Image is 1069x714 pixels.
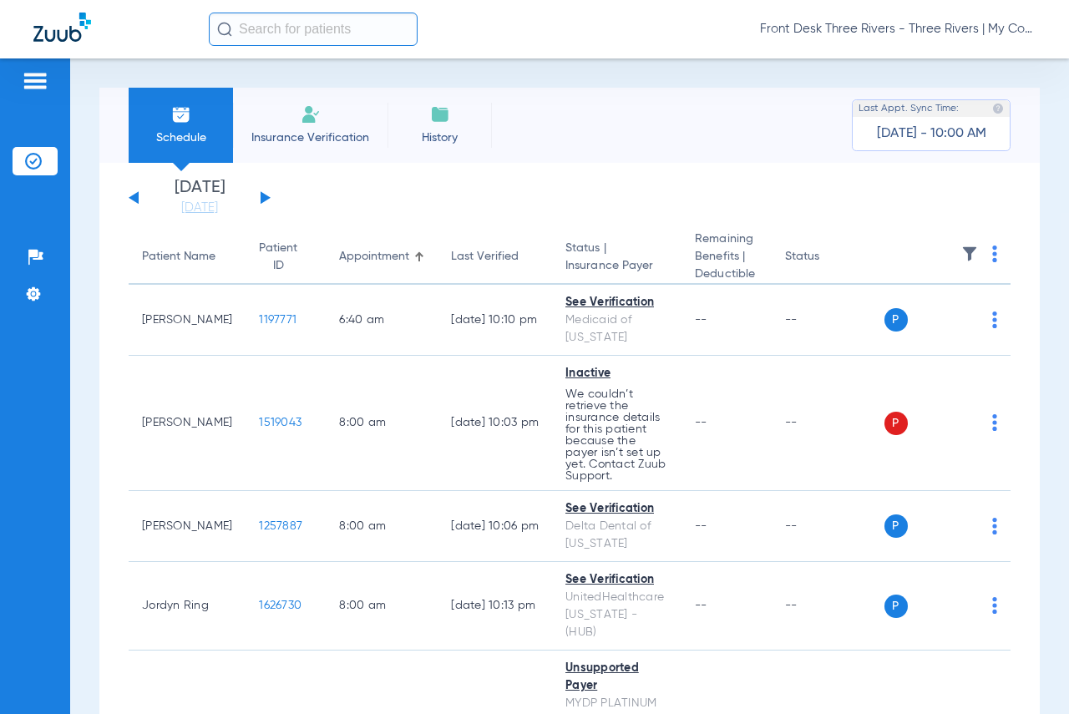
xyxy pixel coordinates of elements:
td: [PERSON_NAME] [129,491,246,562]
td: [PERSON_NAME] [129,285,246,356]
input: Search for patients [209,13,418,46]
div: MYDP PLATINUM [565,695,668,712]
img: hamburger-icon [22,71,48,91]
td: 8:00 AM [326,491,438,562]
span: 1257887 [259,520,302,532]
span: Schedule [141,129,220,146]
div: Patient Name [142,248,215,266]
div: See Verification [565,500,668,518]
td: -- [772,356,884,491]
div: Appointment [339,248,424,266]
p: We couldn’t retrieve the insurance details for this patient because the payer isn’t set up yet. C... [565,388,668,482]
td: [DATE] 10:13 PM [438,562,552,651]
div: UnitedHealthcare [US_STATE] - (HUB) [565,589,668,641]
img: Manual Insurance Verification [301,104,321,124]
img: group-dot-blue.svg [992,414,997,431]
th: Status | [552,230,681,285]
div: Delta Dental of [US_STATE] [565,518,668,553]
img: group-dot-blue.svg [992,311,997,328]
img: Schedule [171,104,191,124]
div: Appointment [339,248,409,266]
span: -- [695,600,707,611]
div: Patient Name [142,248,232,266]
img: group-dot-blue.svg [992,246,997,262]
span: 1519043 [259,417,301,428]
div: See Verification [565,294,668,311]
div: See Verification [565,571,668,589]
span: -- [695,417,707,428]
td: 8:00 AM [326,562,438,651]
span: [DATE] - 10:00 AM [877,125,986,142]
th: Remaining Benefits | [681,230,771,285]
img: group-dot-blue.svg [992,597,997,614]
span: -- [695,520,707,532]
div: Patient ID [259,240,312,275]
td: [DATE] 10:06 PM [438,491,552,562]
div: Last Verified [451,248,539,266]
a: [DATE] [149,200,250,216]
div: Unsupported Payer [565,660,668,695]
td: -- [772,491,884,562]
img: last sync help info [992,103,1004,114]
span: History [400,129,479,146]
img: History [430,104,450,124]
td: 6:40 AM [326,285,438,356]
td: -- [772,285,884,356]
img: Zuub Logo [33,13,91,42]
td: 8:00 AM [326,356,438,491]
img: Search Icon [217,22,232,37]
span: P [884,595,908,618]
div: Patient ID [259,240,297,275]
td: [DATE] 10:03 PM [438,356,552,491]
span: Deductible [695,266,757,283]
span: P [884,514,908,538]
img: group-dot-blue.svg [992,518,997,534]
td: [PERSON_NAME] [129,356,246,491]
td: -- [772,562,884,651]
div: Last Verified [451,248,519,266]
span: P [884,308,908,332]
div: Inactive [565,365,668,382]
span: 1197771 [259,314,296,326]
span: -- [695,314,707,326]
li: [DATE] [149,180,250,216]
span: P [884,412,908,435]
th: Status [772,230,884,285]
td: Jordyn Ring [129,562,246,651]
span: 1626730 [259,600,301,611]
span: Insurance Verification [246,129,375,146]
td: [DATE] 10:10 PM [438,285,552,356]
span: Last Appt. Sync Time: [859,100,959,117]
span: Front Desk Three Rivers - Three Rivers | My Community Dental Centers [760,21,1036,38]
img: filter.svg [961,246,978,262]
span: Insurance Payer [565,257,668,275]
div: Medicaid of [US_STATE] [565,311,668,347]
